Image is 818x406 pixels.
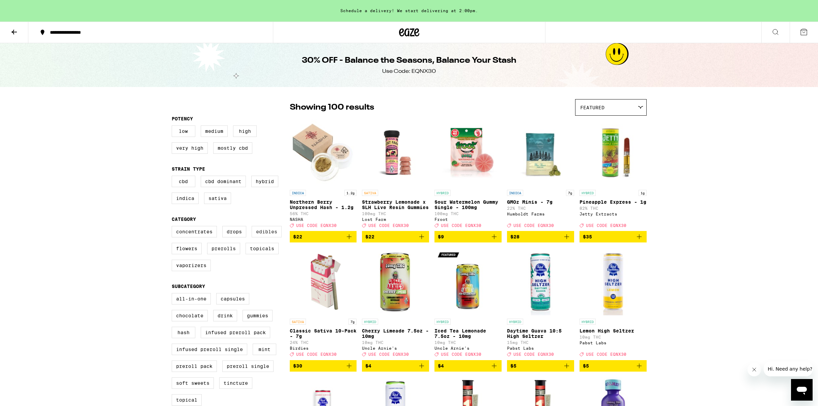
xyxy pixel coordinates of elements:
span: USE CODE EQNX30 [441,352,481,357]
a: Open page for Strawberry Lemonade x SLH Live Resin Gummies from Lost Farm [362,119,429,231]
p: 10mg THC [434,340,502,345]
span: USE CODE EQNX30 [441,223,481,228]
p: SATIVA [290,319,306,325]
h1: 30% OFF - Balance the Seasons, Balance Your Stash [302,55,516,66]
label: Preroll Single [222,360,274,372]
span: USE CODE EQNX30 [296,223,337,228]
div: Lost Farm [362,217,429,222]
span: Featured [580,105,604,110]
p: Pineapple Express - 1g [580,199,647,205]
p: Iced Tea Lemonade 7.5oz - 10mg [434,328,502,339]
p: Classic Sativa 10-Pack - 7g [290,328,357,339]
span: $22 [365,234,374,239]
legend: Potency [172,116,193,121]
button: Add to bag [580,360,647,372]
p: 7g [348,319,357,325]
span: USE CODE EQNX30 [513,223,554,228]
p: HYBRID [434,190,451,196]
p: 15mg THC [507,340,574,345]
p: SATIVA [362,190,378,196]
img: Froot - Sour Watermelon Gummy Single - 100mg [434,119,502,186]
img: Pabst Labs - Lemon High Seltzer [580,248,647,315]
button: Add to bag [507,231,574,242]
img: Jetty Extracts - Pineapple Express - 1g [580,119,647,186]
div: Pabst Labs [580,341,647,345]
span: $5 [583,363,589,369]
span: USE CODE EQNX30 [296,352,337,357]
span: $22 [293,234,302,239]
a: Open page for Northern Berry Unpressed Hash - 1.2g from NASHA [290,119,357,231]
button: Add to bag [362,360,429,372]
span: $4 [365,363,371,369]
label: Topical [172,394,202,406]
label: Medium [201,125,228,137]
legend: Strain Type [172,166,205,172]
img: Pabst Labs - Daytime Guava 10:5 High Seltzer [507,248,574,315]
label: Drink [213,310,237,321]
p: 82% THC [580,206,647,210]
p: HYBRID [507,319,523,325]
img: Humboldt Farms - GMOz Minis - 7g [507,119,574,186]
p: 100mg THC [434,211,502,216]
p: 7g [566,190,574,196]
a: Open page for Daytime Guava 10:5 High Seltzer from Pabst Labs [507,248,574,360]
div: Uncle Arnie's [434,346,502,350]
label: Flowers [172,243,202,254]
p: HYBRID [580,190,596,196]
p: 1.2g [344,190,357,196]
label: Concentrates [172,226,217,237]
p: 24% THC [290,340,357,345]
p: 10mg THC [362,340,429,345]
label: CBD Dominant [201,176,246,187]
label: Mint [253,344,276,355]
label: Mostly CBD [213,142,252,154]
label: Tincture [219,377,252,389]
p: Cherry Limeade 7.5oz - 10mg [362,328,429,339]
span: USE CODE EQNX30 [368,352,409,357]
label: Low [172,125,195,137]
label: Very High [172,142,208,154]
label: Infused Preroll Pack [201,327,270,338]
div: Use Code: EQNX30 [382,68,436,75]
span: $9 [438,234,444,239]
label: Edibles [252,226,282,237]
button: Add to bag [580,231,647,242]
a: Open page for Cherry Limeade 7.5oz - 10mg from Uncle Arnie's [362,248,429,360]
legend: Category [172,216,196,222]
p: 22% THC [507,206,574,210]
label: CBD [172,176,195,187]
div: Pabst Labs [507,346,574,350]
label: Topicals [246,243,279,254]
span: $28 [510,234,519,239]
legend: Subcategory [172,284,205,289]
span: $30 [293,363,302,369]
label: Indica [172,193,199,204]
img: NASHA - Northern Berry Unpressed Hash - 1.2g [290,119,357,186]
label: Sativa [204,193,231,204]
div: Jetty Extracts [580,212,647,216]
iframe: Message from company [764,361,813,376]
p: HYBRID [434,319,451,325]
span: $35 [583,234,592,239]
p: INDICA [507,190,523,196]
label: High [233,125,257,137]
label: Hash [172,327,195,338]
p: 100mg THC [362,211,429,216]
label: Drops [222,226,246,237]
div: NASHA [290,217,357,222]
button: Add to bag [290,231,357,242]
div: Uncle Arnie's [362,346,429,350]
a: Open page for Sour Watermelon Gummy Single - 100mg from Froot [434,119,502,231]
label: Hybrid [251,176,278,187]
span: USE CODE EQNX30 [368,223,409,228]
p: Lemon High Seltzer [580,328,647,333]
img: Uncle Arnie's - Iced Tea Lemonade 7.5oz - 10mg [434,248,502,315]
label: Infused Preroll Single [172,344,247,355]
p: HYBRID [580,319,596,325]
p: 1g [639,190,647,196]
iframe: Button to launch messaging window [791,379,813,401]
p: 56% THC [290,211,357,216]
label: Gummies [243,310,273,321]
label: Capsules [216,293,249,304]
a: Open page for GMOz Minis - 7g from Humboldt Farms [507,119,574,231]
